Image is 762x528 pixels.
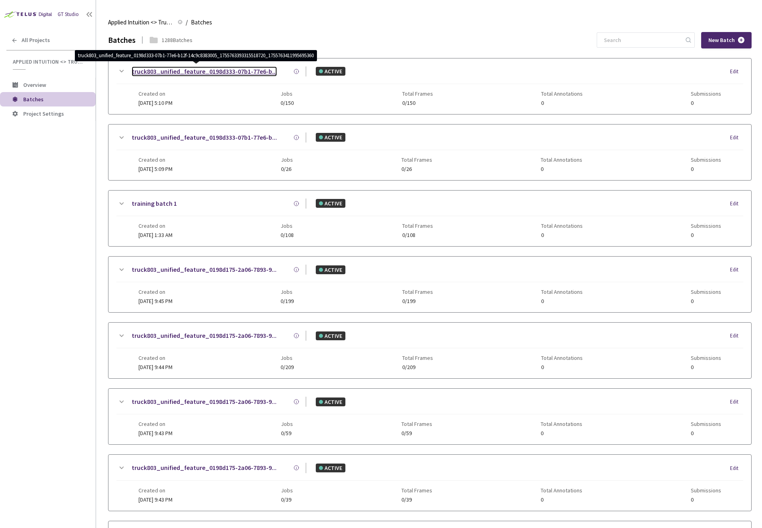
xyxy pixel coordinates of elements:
span: 0 [691,232,721,238]
span: Submissions [691,421,721,427]
span: Total Frames [401,487,432,494]
span: Submissions [691,90,721,97]
span: Created on [138,289,172,295]
span: 0/108 [402,232,433,238]
span: [DATE] 9:43 PM [138,496,172,503]
div: ACTIVE [316,331,345,340]
span: 0 [541,298,583,304]
span: Created on [138,90,172,97]
span: 0 [691,364,721,370]
li: / [186,18,188,27]
span: Created on [138,223,172,229]
div: Edit [730,200,743,208]
span: 0 [691,100,721,106]
span: Total Annotations [541,355,583,361]
span: Submissions [691,223,721,229]
span: Total Annotations [541,487,582,494]
span: 0/150 [281,100,294,106]
div: truck803_unified_feature_0198d175-2a06-7893-9...ACTIVEEditCreated on[DATE] 9:45 PMJobs0/199Total ... [108,257,751,312]
span: Jobs [281,223,294,229]
span: 0/26 [401,166,432,172]
span: Jobs [281,355,294,361]
span: Project Settings [23,110,64,117]
a: truck803_unified_feature_0198d175-2a06-7893-9... [132,265,277,275]
span: Submissions [691,157,721,163]
span: 0/59 [281,430,293,436]
span: 0 [691,298,721,304]
span: Created on [138,487,172,494]
span: 0 [541,100,583,106]
span: 0/209 [402,364,433,370]
span: Submissions [691,355,721,361]
div: truck803_unified_feature_0198d175-2a06-7893-9...ACTIVEEditCreated on[DATE] 9:43 PMJobs0/59Total F... [108,389,751,444]
span: Total Annotations [541,157,582,163]
span: Total Frames [402,223,433,229]
span: 0/39 [401,497,432,503]
span: 0/108 [281,232,294,238]
span: Created on [138,421,172,427]
div: Edit [730,332,743,340]
div: 1288 Batches [162,36,193,44]
span: 0/59 [401,430,432,436]
div: ACTIVE [316,398,345,406]
span: 0 [541,364,583,370]
span: 0 [691,166,721,172]
span: Jobs [281,90,294,97]
span: Applied Intuition <> Trucking Cam SemSeg (Objects/Vehicles) [13,58,84,65]
span: Batches [23,96,44,103]
a: truck803_unified_feature_0198d333-07b1-77e6-b... [132,133,277,143]
span: Jobs [281,157,293,163]
span: 0 [691,430,721,436]
span: 0/26 [281,166,293,172]
span: Total Frames [402,289,433,295]
div: truck803_unified_feature_0198d175-2a06-7893-9...ACTIVEEditCreated on[DATE] 9:44 PMJobs0/209Total ... [108,323,751,378]
span: 0 [691,497,721,503]
span: [DATE] 9:45 PM [138,297,172,305]
div: Edit [730,134,743,142]
span: 0 [541,497,582,503]
span: All Projects [22,37,50,44]
div: ACTIVE [316,133,345,142]
span: Jobs [281,487,293,494]
span: [DATE] 9:44 PM [138,363,172,371]
span: Total Frames [401,421,432,427]
div: training batch 1ACTIVEEditCreated on[DATE] 1:33 AMJobs0/108Total Frames0/108Total Annotations0Sub... [108,191,751,246]
div: ACTIVE [316,464,345,472]
span: 0 [541,430,582,436]
span: [DATE] 5:09 PM [138,165,172,173]
span: Total Frames [402,355,433,361]
a: truck803_unified_feature_0198d333-07b1-77e6-b... [132,66,277,76]
span: Total Annotations [541,421,582,427]
span: [DATE] 5:10 PM [138,99,172,106]
a: truck803_unified_feature_0198d175-2a06-7893-9... [132,463,277,473]
span: Applied Intuition <> Trucking Cam SemSeg (Objects/Vehicles) [108,18,173,27]
span: 0 [541,166,582,172]
div: Edit [730,464,743,472]
div: ACTIVE [316,265,345,274]
div: Batches [108,34,136,46]
span: Batches [191,18,212,27]
div: ACTIVE [316,67,345,76]
div: truck803_unified_feature_0198d333-07b1-77e6-b...ACTIVEEditCreated on[DATE] 5:09 PMJobs0/26Total F... [108,124,751,180]
span: Total Frames [401,157,432,163]
span: 0/150 [402,100,433,106]
span: Total Annotations [541,289,583,295]
div: truck803_unified_feature_0198d333-07b1-77e6-b12f-14c9c8383005_1755763393315518720_175576341199569... [78,52,314,60]
span: Total Annotations [541,90,583,97]
div: truck803_unified_feature_0198d175-2a06-7893-9...ACTIVEEditCreated on[DATE] 9:43 PMJobs0/39Total F... [108,455,751,510]
a: truck803_unified_feature_0198d175-2a06-7893-9... [132,331,277,341]
span: 0/209 [281,364,294,370]
div: Edit [730,68,743,76]
span: New Batch [708,37,735,44]
span: Jobs [281,289,294,295]
div: Edit [730,266,743,274]
span: Jobs [281,421,293,427]
a: truck803_unified_feature_0198d175-2a06-7893-9... [132,397,277,407]
input: Search [599,33,684,47]
span: Overview [23,81,46,88]
span: Created on [138,157,172,163]
span: Submissions [691,289,721,295]
span: Created on [138,355,172,361]
div: Edit [730,398,743,406]
span: 0 [541,232,583,238]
